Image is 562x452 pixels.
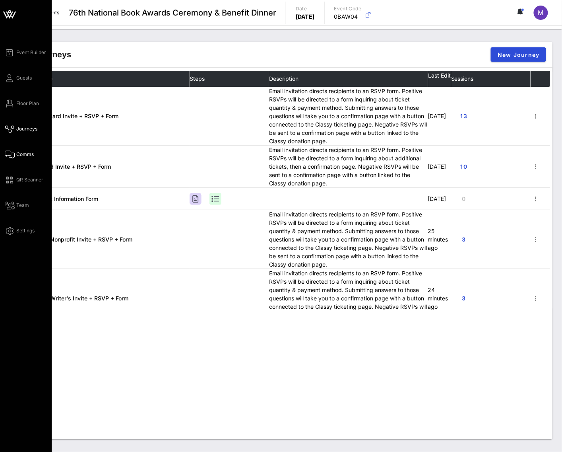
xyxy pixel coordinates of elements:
[37,195,98,202] a: Guest Information Form
[538,9,544,17] span: M
[428,286,448,310] span: 24 minutes ago
[451,160,477,174] button: 10
[451,71,531,87] th: Sessions: Not sorted. Activate to sort ascending.
[16,125,37,132] span: Journeys
[37,295,128,302] a: OLD Writer's Invite + RSVP + Form
[16,227,35,234] span: Settings
[5,73,32,83] a: Guests
[451,75,474,82] span: Sessions
[296,13,315,21] p: [DATE]
[16,151,34,158] span: Comms
[16,74,32,82] span: Guests
[428,228,448,251] span: 25 minutes ago
[5,150,34,159] a: Comms
[428,72,451,79] span: Last Edit
[428,71,451,87] th: Last Edit: Not sorted. Activate to sort ascending.
[5,201,29,210] a: Team
[451,291,477,306] button: 3
[269,146,428,188] td: Email invitation directs recipients to an RSVP form. Positive RSVPs will be directed to a form in...
[491,47,546,62] button: New Journey
[5,124,37,134] a: Journeys
[16,100,39,107] span: Floor Plan
[497,51,540,58] span: New Journey
[35,49,71,60] div: Journeys
[296,5,315,13] p: Date
[269,71,428,87] th: Description: Not sorted. Activate to sort ascending.
[428,113,446,119] span: [DATE]
[190,75,205,82] span: Steps
[334,5,362,13] p: Event Code
[534,6,548,20] div: M
[269,269,428,328] td: Email invitation directs recipients to an RSVP form. Positive RSVPs will be directed to a form in...
[5,48,46,57] a: Event Builder
[451,109,477,123] button: 13
[190,71,269,87] th: Steps
[457,295,470,302] span: 3
[428,195,446,202] span: [DATE]
[457,236,470,243] span: 3
[37,163,111,170] a: Friend Invite + RSVP + Form
[16,49,46,56] span: Event Builder
[69,7,276,19] span: 76th National Book Awards Ceremony & Benefit Dinner
[269,75,298,82] span: Description
[269,210,428,269] td: Email invitation directs recipients to an RSVP form. Positive RSVPs will be directed to a form in...
[37,113,118,119] a: Standard Invite + RSVP + Form
[16,176,43,183] span: QR Scanner
[37,236,132,243] a: OLD Nonprofit Invite + RSVP + Form
[457,163,470,170] span: 10
[457,113,470,119] span: 13
[334,13,362,21] p: 0BAW04
[5,175,43,185] a: QR Scanner
[269,87,428,146] td: Email invitation directs recipients to an RSVP form. Positive RSVPs will be directed to a form in...
[16,202,29,209] span: Team
[428,163,446,170] span: [DATE]
[31,71,190,87] th: Name: Not sorted. Activate to sort ascending.
[5,99,39,108] a: Floor Plan
[451,232,477,247] button: 3
[5,226,35,236] a: Settings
